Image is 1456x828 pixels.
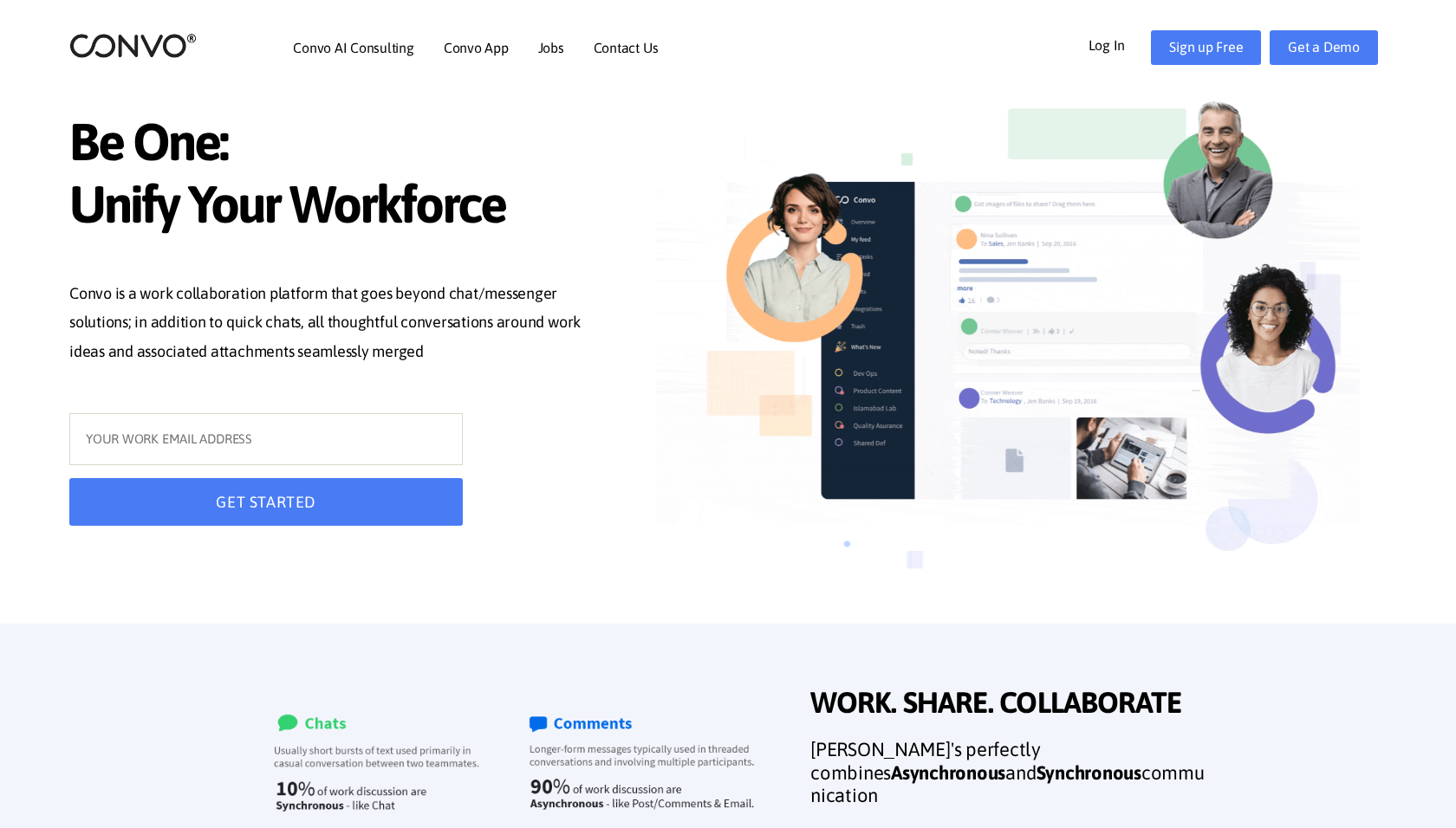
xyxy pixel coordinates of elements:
span: Be One: [69,111,603,178]
img: logo_2.png [69,32,197,59]
a: Log In [1089,30,1152,58]
a: Convo AI Consulting [293,41,413,55]
h3: [PERSON_NAME]'s perfectly combines and communication [810,738,1209,819]
a: Jobs [538,41,564,55]
a: Convo App [444,41,509,55]
img: image_not_found [656,78,1360,624]
strong: Synchronous [1037,761,1141,784]
p: Convo is a work collaboration platform that goes beyond chat/messenger solutions; in addition to ... [69,279,603,371]
a: Get a Demo [1270,30,1378,65]
span: Unify Your Workforce [69,173,603,240]
input: YOUR WORK EMAIL ADDRESS [69,413,463,465]
a: Sign up Free [1151,30,1261,65]
button: GET STARTED [69,478,463,526]
a: Contact Us [594,41,659,55]
span: WORK. SHARE. COLLABORATE [810,685,1209,725]
strong: Asynchronous [891,761,1005,784]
